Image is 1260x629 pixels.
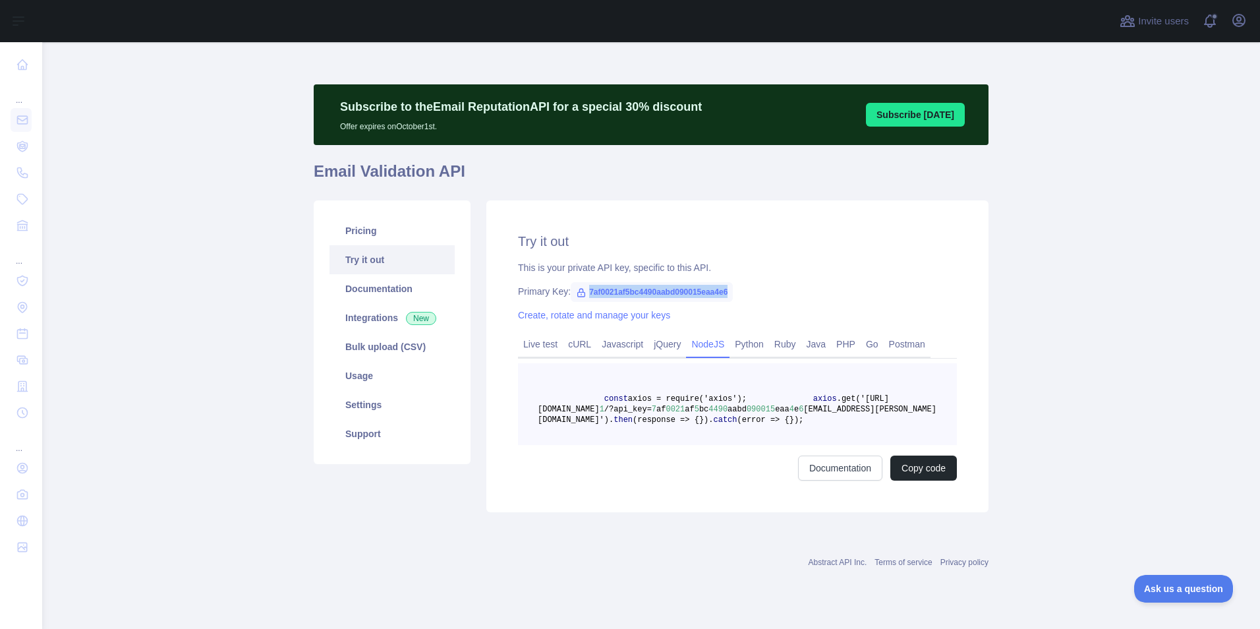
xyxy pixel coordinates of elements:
a: Javascript [596,334,648,355]
span: const [604,394,628,404]
span: axios = require('axios'); [628,394,747,404]
button: Copy code [890,456,957,481]
span: }); [789,415,804,425]
span: catch [713,415,737,425]
a: Create, rotate and manage your keys [518,310,670,320]
a: NodeJS [686,334,730,355]
span: eaa [775,405,789,414]
a: Pricing [329,216,455,245]
button: Subscribe [DATE] [866,103,965,127]
button: Invite users [1117,11,1191,32]
span: then [614,415,633,425]
a: PHP [831,334,861,355]
a: Ruby [769,334,801,355]
span: axios [813,394,837,404]
span: }) [699,415,708,425]
span: e [794,405,799,414]
span: (error => { [737,415,789,425]
a: Usage [329,361,455,390]
span: bc [699,405,708,414]
p: Offer expires on October 1st. [340,116,702,132]
span: af [656,405,666,414]
div: Primary Key: [518,285,957,298]
span: Invite users [1138,14,1189,29]
a: Java [801,334,832,355]
h2: Try it out [518,232,957,251]
h1: Email Validation API [314,161,988,193]
span: New [406,312,436,325]
div: ... [11,427,32,454]
div: ... [11,240,32,266]
span: 7af0021af5bc4490aabd090015eaa4e6 [571,282,733,302]
span: 1 [600,405,604,414]
a: Go [861,334,884,355]
a: Privacy policy [940,558,988,567]
a: jQuery [648,334,686,355]
a: Python [730,334,769,355]
span: 4490 [708,405,728,414]
span: af [685,405,694,414]
div: ... [11,79,32,105]
span: . [609,415,614,425]
span: 090015 [747,405,775,414]
a: Documentation [329,274,455,303]
a: Terms of service [874,558,932,567]
a: Bulk upload (CSV) [329,332,455,361]
span: 5 [695,405,699,414]
a: Integrations New [329,303,455,332]
span: 6 [799,405,803,414]
iframe: Toggle Customer Support [1134,575,1234,603]
span: . [708,415,713,425]
span: (response => { [633,415,699,425]
span: 4 [789,405,794,414]
span: /?api_key= [604,405,652,414]
a: Abstract API Inc. [809,558,867,567]
div: This is your private API key, specific to this API. [518,261,957,274]
a: Postman [884,334,931,355]
a: cURL [563,334,596,355]
a: Try it out [329,245,455,274]
a: Documentation [798,456,882,481]
span: 7 [652,405,656,414]
span: aabd [728,405,747,414]
a: Settings [329,390,455,419]
a: Live test [518,334,563,355]
p: Subscribe to the Email Reputation API for a special 30 % discount [340,98,702,116]
span: 0021 [666,405,685,414]
a: Support [329,419,455,448]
